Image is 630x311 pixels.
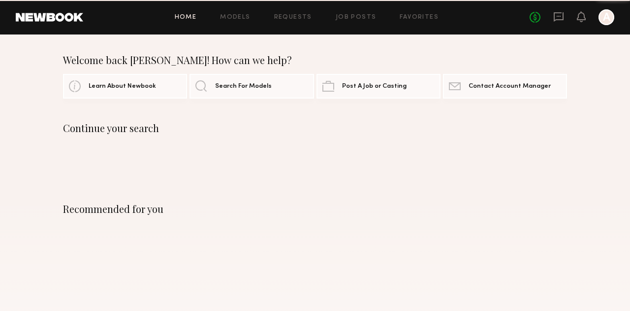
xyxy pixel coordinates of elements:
[215,83,272,90] span: Search For Models
[469,83,551,90] span: Contact Account Manager
[220,14,250,21] a: Models
[63,203,567,215] div: Recommended for you
[63,122,567,134] div: Continue your search
[443,74,567,99] a: Contact Account Manager
[400,14,439,21] a: Favorites
[189,74,314,99] a: Search For Models
[274,14,312,21] a: Requests
[336,14,377,21] a: Job Posts
[63,54,567,66] div: Welcome back [PERSON_NAME]! How can we help?
[63,74,187,99] a: Learn About Newbook
[598,9,614,25] a: A
[316,74,441,99] a: Post A Job or Casting
[342,83,407,90] span: Post A Job or Casting
[89,83,156,90] span: Learn About Newbook
[175,14,197,21] a: Home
